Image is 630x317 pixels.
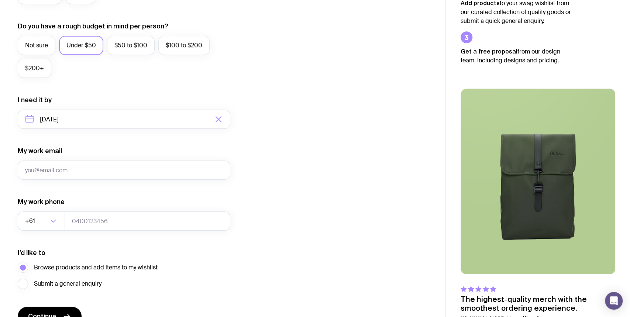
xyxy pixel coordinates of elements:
[158,36,210,55] label: $100 to $200
[605,292,623,310] div: Open Intercom Messenger
[18,197,65,206] label: My work phone
[18,59,51,78] label: $200+
[18,22,168,31] label: Do you have a rough budget in mind per person?
[18,110,230,129] input: Select a target date
[18,248,45,257] label: I’d like to
[18,161,230,180] input: you@email.com
[461,47,571,65] p: from our design team, including designs and pricing.
[25,211,37,231] span: +61
[107,36,155,55] label: $50 to $100
[37,211,48,231] input: Search for option
[18,147,62,155] label: My work email
[461,48,517,55] strong: Get a free proposal
[461,295,615,313] p: The highest-quality merch with the smoothest ordering experience.
[34,279,101,288] span: Submit a general enquiry
[18,36,55,55] label: Not sure
[65,211,230,231] input: 0400123456
[59,36,103,55] label: Under $50
[34,263,158,272] span: Browse products and add items to my wishlist
[18,211,65,231] div: Search for option
[18,96,52,104] label: I need it by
